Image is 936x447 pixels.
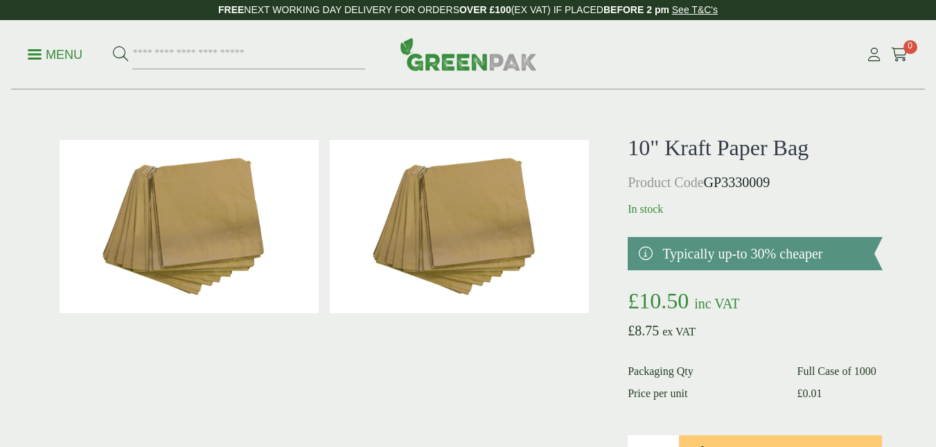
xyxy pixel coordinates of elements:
[694,296,739,311] span: inc VAT
[903,40,917,54] span: 0
[628,172,882,193] p: GP3330009
[28,46,82,60] a: Menu
[672,4,718,15] a: See T&C's
[797,387,822,399] bdi: 0.01
[662,326,696,338] span: ex VAT
[628,134,882,161] h1: 10" Kraft Paper Bag
[218,4,244,15] strong: FREE
[628,363,780,380] dt: Packaging Qty
[628,288,639,313] span: £
[628,288,689,313] bdi: 10.50
[891,48,908,62] i: Cart
[459,4,511,15] strong: OVER £100
[891,44,908,65] a: 0
[628,323,659,338] bdi: 8.75
[400,37,537,71] img: GreenPak Supplies
[603,4,669,15] strong: BEFORE 2 pm
[628,385,780,402] dt: Price per unit
[628,175,703,190] span: Product Code
[797,387,803,399] span: £
[628,201,882,218] p: In stock
[628,323,635,338] span: £
[60,140,319,313] img: 10
[865,48,883,62] i: My Account
[797,363,883,380] dd: Full Case of 1000
[28,46,82,63] p: Menu
[330,140,589,313] img: 10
